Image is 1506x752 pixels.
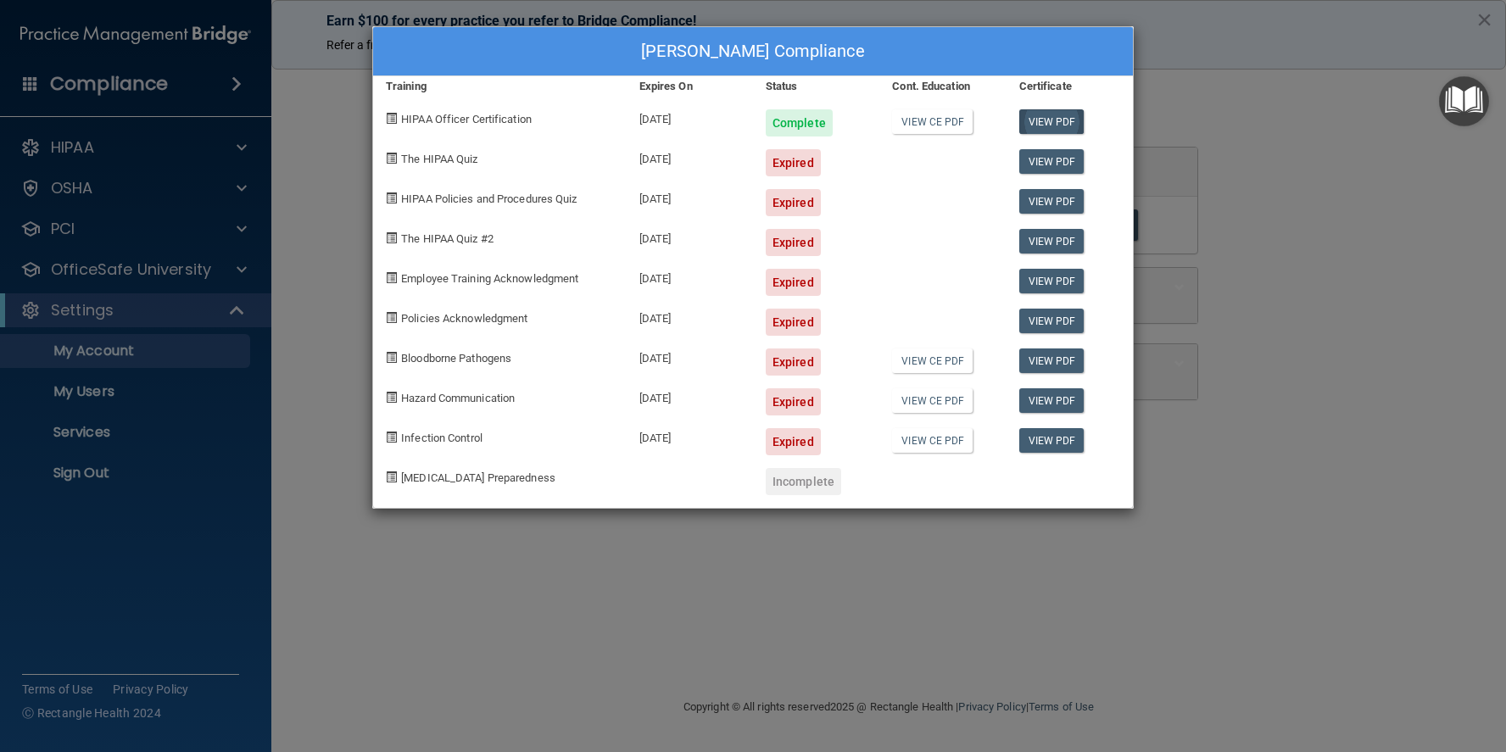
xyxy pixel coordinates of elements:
[401,392,515,404] span: Hazard Communication
[766,348,821,376] div: Expired
[892,109,973,134] a: View CE PDF
[766,468,841,495] div: Incomplete
[753,76,879,97] div: Status
[401,471,555,484] span: [MEDICAL_DATA] Preparedness
[627,97,753,136] div: [DATE]
[401,153,477,165] span: The HIPAA Quiz
[401,312,527,325] span: Policies Acknowledgment
[892,428,973,453] a: View CE PDF
[1019,269,1085,293] a: View PDF
[627,76,753,97] div: Expires On
[627,256,753,296] div: [DATE]
[1439,76,1489,126] button: Open Resource Center
[766,428,821,455] div: Expired
[1019,149,1085,174] a: View PDF
[373,76,627,97] div: Training
[1007,76,1133,97] div: Certificate
[879,76,1006,97] div: Cont. Education
[627,136,753,176] div: [DATE]
[401,192,577,205] span: HIPAA Policies and Procedures Quiz
[1019,189,1085,214] a: View PDF
[766,269,821,296] div: Expired
[401,113,532,125] span: HIPAA Officer Certification
[1019,428,1085,453] a: View PDF
[1019,348,1085,373] a: View PDF
[766,388,821,415] div: Expired
[766,149,821,176] div: Expired
[627,415,753,455] div: [DATE]
[766,109,833,136] div: Complete
[766,229,821,256] div: Expired
[892,348,973,373] a: View CE PDF
[1019,388,1085,413] a: View PDF
[401,432,482,444] span: Infection Control
[1019,229,1085,253] a: View PDF
[373,27,1133,76] div: [PERSON_NAME] Compliance
[627,216,753,256] div: [DATE]
[1019,109,1085,134] a: View PDF
[892,388,973,413] a: View CE PDF
[401,352,511,365] span: Bloodborne Pathogens
[766,309,821,336] div: Expired
[627,376,753,415] div: [DATE]
[766,189,821,216] div: Expired
[627,176,753,216] div: [DATE]
[627,296,753,336] div: [DATE]
[627,336,753,376] div: [DATE]
[401,232,494,245] span: The HIPAA Quiz #2
[1019,309,1085,333] a: View PDF
[401,272,578,285] span: Employee Training Acknowledgment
